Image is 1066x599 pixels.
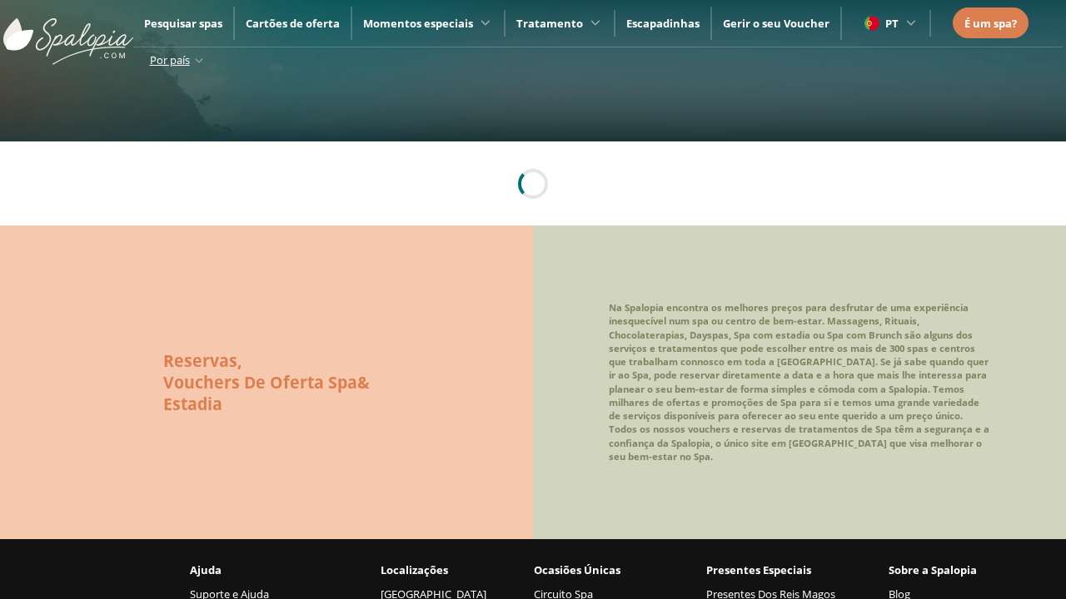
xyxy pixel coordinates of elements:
span: Na Spalopia encontra os melhores preços para desfrutar de uma experiência inesquecível num spa ou... [609,301,989,463]
a: Cartões de oferta [246,16,340,31]
span: Vouchers De Oferta Spa [163,371,357,394]
a: Escapadinhas [626,16,700,31]
span: Estadia [163,393,222,415]
h2: , [163,350,370,372]
a: Pesquisar spas [144,16,222,31]
span: É um spa? [964,16,1017,31]
span: Localizações [381,561,448,579]
span: Presentes Especiais [706,561,811,579]
span: Ocasiões Únicas [534,561,620,579]
h2: & [163,372,370,394]
img: ImgLogoSpalopia.BvClDcEz.svg [3,2,133,65]
a: Gerir o seu Voucher [723,16,829,31]
span: Por país [150,52,190,67]
a: É um spa? [964,14,1017,32]
span: Ajuda [190,561,222,579]
span: Sobre a Spalopia [889,561,977,579]
span: Reservas [163,349,237,372]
